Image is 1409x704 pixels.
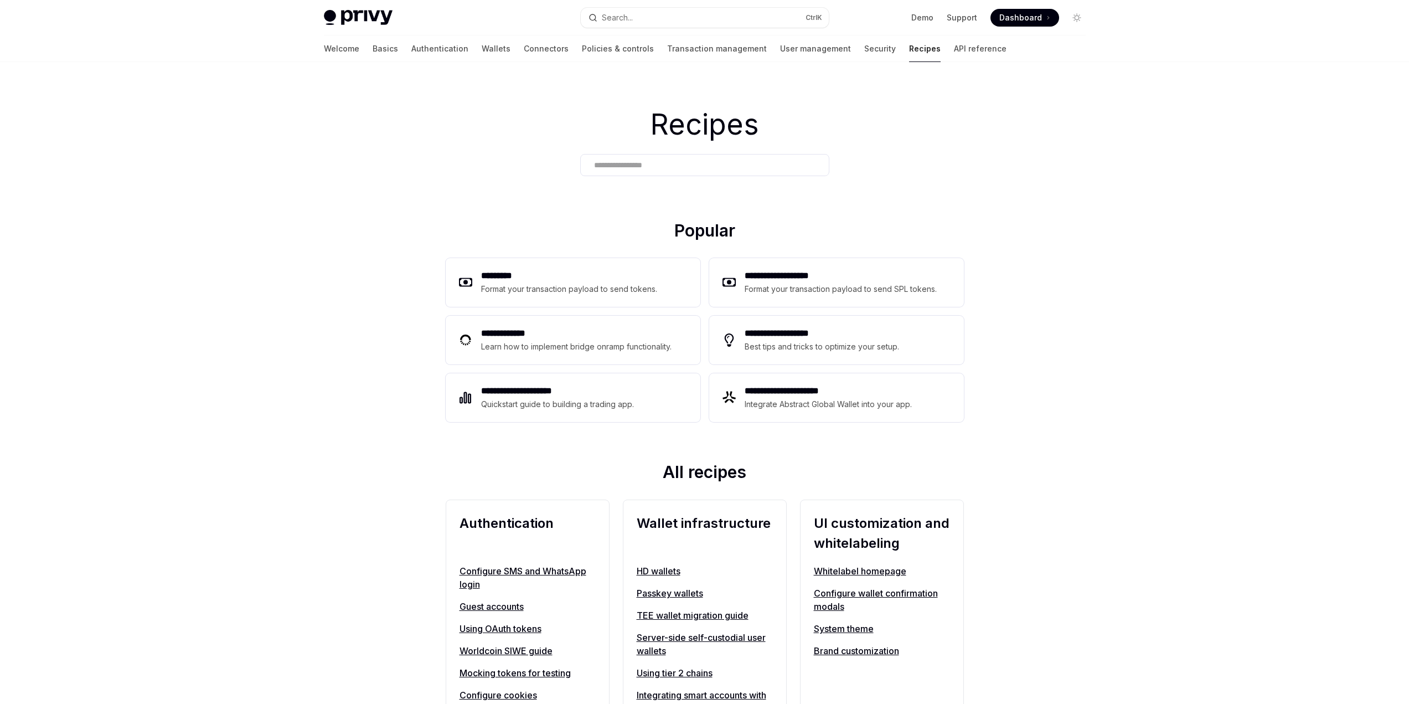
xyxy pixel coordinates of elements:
[745,398,912,411] div: Integrate Abstract Global Wallet into your app.
[581,8,829,28] button: Search...CtrlK
[637,587,773,600] a: Passkey wallets
[324,35,359,62] a: Welcome
[637,631,773,657] a: Server-side self-custodial user wallets
[460,622,596,635] a: Using OAuth tokens
[814,513,950,553] h2: UI customization and whitelabeling
[373,35,398,62] a: Basics
[999,12,1042,23] span: Dashboard
[482,35,510,62] a: Wallets
[909,35,941,62] a: Recipes
[1068,9,1086,27] button: Toggle dark mode
[667,35,767,62] a: Transaction management
[814,644,950,657] a: Brand customization
[481,340,672,353] div: Learn how to implement bridge onramp functionality.
[411,35,468,62] a: Authentication
[446,316,700,364] a: **** **** ***Learn how to implement bridge onramp functionality.
[954,35,1007,62] a: API reference
[637,609,773,622] a: TEE wallet migration guide
[446,258,700,307] a: **** ****Format your transaction payload to send tokens.
[524,35,569,62] a: Connectors
[602,11,633,24] div: Search...
[637,666,773,680] a: Using tier 2 chains
[324,10,393,25] img: light logo
[481,282,657,296] div: Format your transaction payload to send tokens.
[446,462,964,486] h2: All recipes
[864,35,896,62] a: Security
[460,644,596,657] a: Worldcoin SIWE guide
[637,513,773,553] h2: Wallet infrastructure
[481,398,634,411] div: Quickstart guide to building a trading app.
[814,622,950,635] a: System theme
[637,564,773,578] a: HD wallets
[582,35,654,62] a: Policies & controls
[446,220,964,245] h2: Popular
[460,564,596,591] a: Configure SMS and WhatsApp login
[745,340,899,353] div: Best tips and tricks to optimize your setup.
[460,666,596,680] a: Mocking tokens for testing
[460,688,596,702] a: Configure cookies
[990,9,1059,27] a: Dashboard
[947,12,977,23] a: Support
[814,564,950,578] a: Whitelabel homepage
[911,12,933,23] a: Demo
[814,587,950,613] a: Configure wallet confirmation modals
[780,35,851,62] a: User management
[745,282,937,296] div: Format your transaction payload to send SPL tokens.
[806,13,822,22] span: Ctrl K
[460,513,596,553] h2: Authentication
[460,600,596,613] a: Guest accounts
